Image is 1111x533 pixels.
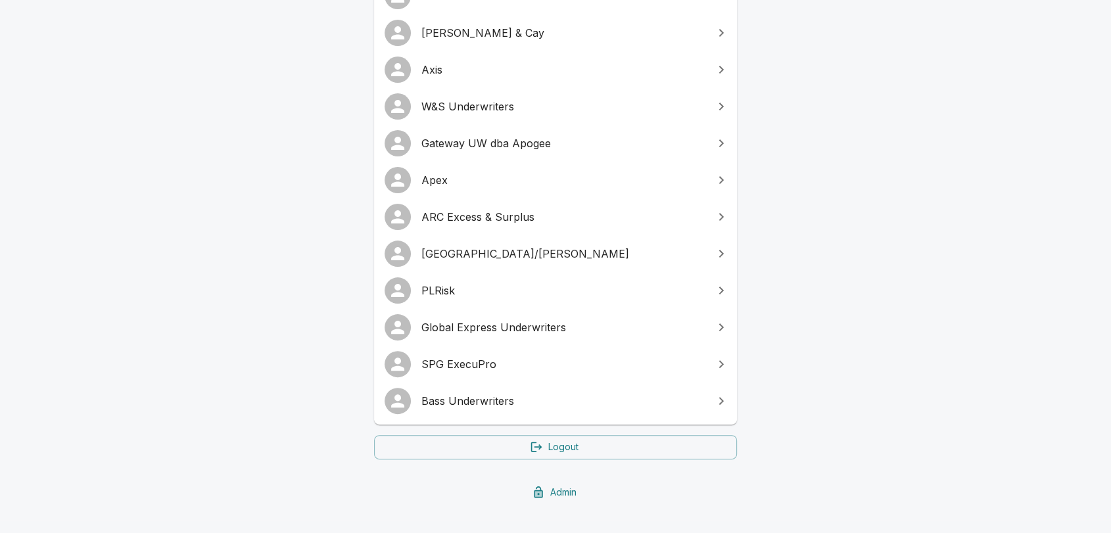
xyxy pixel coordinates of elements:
a: Gateway UW dba Apogee [374,125,737,162]
span: Apex [421,172,705,188]
span: Global Express Underwriters [421,319,705,335]
span: Bass Underwriters [421,393,705,409]
a: W&S Underwriters [374,88,737,125]
span: Gateway UW dba Apogee [421,135,705,151]
a: ARC Excess & Surplus [374,198,737,235]
a: Admin [374,480,737,505]
a: [GEOGRAPHIC_DATA]/[PERSON_NAME] [374,235,737,272]
a: Bass Underwriters [374,382,737,419]
a: Apex [374,162,737,198]
span: [GEOGRAPHIC_DATA]/[PERSON_NAME] [421,246,705,262]
span: SPG ExecuPro [421,356,705,372]
span: W&S Underwriters [421,99,705,114]
a: Global Express Underwriters [374,309,737,346]
a: Axis [374,51,737,88]
span: [PERSON_NAME] & Cay [421,25,705,41]
span: Axis [421,62,705,78]
a: [PERSON_NAME] & Cay [374,14,737,51]
a: Logout [374,435,737,459]
a: PLRisk [374,272,737,309]
span: PLRisk [421,283,705,298]
span: ARC Excess & Surplus [421,209,705,225]
a: SPG ExecuPro [374,346,737,382]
